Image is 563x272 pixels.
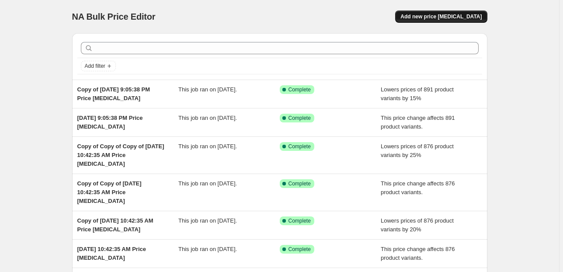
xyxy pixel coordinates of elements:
span: NA Bulk Price Editor [72,12,156,21]
span: Add filter [85,63,105,70]
span: [DATE] 10:42:35 AM Price [MEDICAL_DATA] [77,246,146,261]
span: Complete [288,86,311,93]
span: Add new price [MEDICAL_DATA] [400,13,482,20]
span: This price change affects 891 product variants. [381,115,455,130]
span: This job ran on [DATE]. [178,180,237,187]
span: Copy of Copy of [DATE] 10:42:35 AM Price [MEDICAL_DATA] [77,180,142,204]
button: Add filter [81,61,116,71]
span: This job ran on [DATE]. [178,143,237,150]
span: This job ran on [DATE]. [178,246,237,252]
span: Copy of Copy of Copy of [DATE] 10:42:35 AM Price [MEDICAL_DATA] [77,143,164,167]
span: Lowers prices of 876 product variants by 25% [381,143,454,158]
span: Complete [288,180,311,187]
span: Lowers prices of 876 product variants by 20% [381,217,454,233]
span: [DATE] 9:05:38 PM Price [MEDICAL_DATA] [77,115,143,130]
span: Complete [288,143,311,150]
span: This price change affects 876 product variants. [381,180,455,195]
span: This job ran on [DATE]. [178,115,237,121]
button: Add new price [MEDICAL_DATA] [395,10,487,23]
span: This job ran on [DATE]. [178,86,237,93]
span: Complete [288,115,311,122]
span: This job ran on [DATE]. [178,217,237,224]
span: Copy of [DATE] 9:05:38 PM Price [MEDICAL_DATA] [77,86,150,101]
span: Copy of [DATE] 10:42:35 AM Price [MEDICAL_DATA] [77,217,153,233]
span: Lowers prices of 891 product variants by 15% [381,86,454,101]
span: Complete [288,246,311,253]
span: Complete [288,217,311,224]
span: This price change affects 876 product variants. [381,246,455,261]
